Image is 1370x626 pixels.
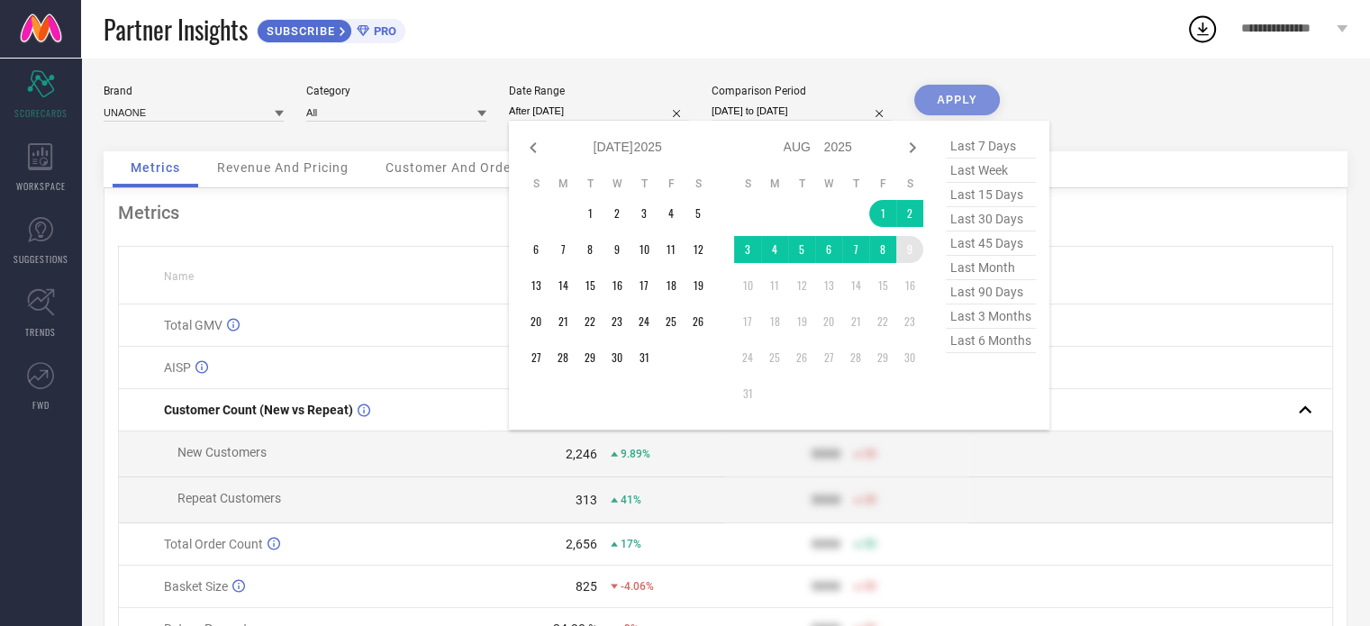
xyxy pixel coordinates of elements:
[603,236,631,263] td: Wed Jul 09 2025
[603,344,631,371] td: Wed Jul 30 2025
[164,360,191,375] span: AISP
[896,308,923,335] td: Sat Aug 23 2025
[631,308,658,335] td: Thu Jul 24 2025
[522,137,544,159] div: Previous month
[369,24,396,38] span: PRO
[869,272,896,299] td: Fri Aug 15 2025
[25,325,56,339] span: TRENDS
[896,177,923,191] th: Saturday
[788,272,815,299] td: Tue Aug 12 2025
[621,580,654,593] span: -4.06%
[386,160,523,175] span: Customer And Orders
[522,344,549,371] td: Sun Jul 27 2025
[576,177,603,191] th: Tuesday
[164,270,194,283] span: Name
[812,447,840,461] div: 9999
[896,344,923,371] td: Sat Aug 30 2025
[946,134,1036,159] span: last 7 days
[946,207,1036,231] span: last 30 days
[812,493,840,507] div: 9999
[815,272,842,299] td: Wed Aug 13 2025
[946,231,1036,256] span: last 45 days
[815,308,842,335] td: Wed Aug 20 2025
[257,14,405,43] a: SUBSCRIBEPRO
[217,160,349,175] span: Revenue And Pricing
[576,308,603,335] td: Tue Jul 22 2025
[522,177,549,191] th: Sunday
[522,308,549,335] td: Sun Jul 20 2025
[509,102,689,121] input: Select date range
[177,445,267,459] span: New Customers
[164,537,263,551] span: Total Order Count
[734,236,761,263] td: Sun Aug 03 2025
[788,236,815,263] td: Tue Aug 05 2025
[164,403,353,417] span: Customer Count (New vs Repeat)
[712,102,892,121] input: Select comparison period
[788,344,815,371] td: Tue Aug 26 2025
[549,177,576,191] th: Monday
[164,579,228,594] span: Basket Size
[631,236,658,263] td: Thu Jul 10 2025
[621,448,650,460] span: 9.89%
[946,304,1036,329] span: last 3 months
[842,177,869,191] th: Thursday
[815,344,842,371] td: Wed Aug 27 2025
[258,24,340,38] span: SUBSCRIBE
[576,344,603,371] td: Tue Jul 29 2025
[621,494,641,506] span: 41%
[946,159,1036,183] span: last week
[842,308,869,335] td: Thu Aug 21 2025
[842,236,869,263] td: Thu Aug 07 2025
[842,344,869,371] td: Thu Aug 28 2025
[566,447,597,461] div: 2,246
[658,308,685,335] td: Fri Jul 25 2025
[761,236,788,263] td: Mon Aug 04 2025
[734,380,761,407] td: Sun Aug 31 2025
[869,308,896,335] td: Fri Aug 22 2025
[631,344,658,371] td: Thu Jul 31 2025
[902,137,923,159] div: Next month
[658,177,685,191] th: Friday
[118,202,1333,223] div: Metrics
[16,179,66,193] span: WORKSPACE
[603,308,631,335] td: Wed Jul 23 2025
[734,308,761,335] td: Sun Aug 17 2025
[812,537,840,551] div: 9999
[685,308,712,335] td: Sat Jul 26 2025
[306,85,486,97] div: Category
[631,200,658,227] td: Thu Jul 03 2025
[566,537,597,551] div: 2,656
[896,200,923,227] td: Sat Aug 02 2025
[576,200,603,227] td: Tue Jul 01 2025
[946,183,1036,207] span: last 15 days
[864,494,876,506] span: 50
[576,272,603,299] td: Tue Jul 15 2025
[864,538,876,550] span: 50
[658,236,685,263] td: Fri Jul 11 2025
[761,308,788,335] td: Mon Aug 18 2025
[631,272,658,299] td: Thu Jul 17 2025
[522,272,549,299] td: Sun Jul 13 2025
[869,200,896,227] td: Fri Aug 01 2025
[869,236,896,263] td: Fri Aug 08 2025
[164,318,222,332] span: Total GMV
[509,85,689,97] div: Date Range
[812,579,840,594] div: 9999
[621,538,641,550] span: 17%
[788,308,815,335] td: Tue Aug 19 2025
[761,344,788,371] td: Mon Aug 25 2025
[549,344,576,371] td: Mon Jul 28 2025
[549,308,576,335] td: Mon Jul 21 2025
[842,272,869,299] td: Thu Aug 14 2025
[14,106,68,120] span: SCORECARDS
[734,344,761,371] td: Sun Aug 24 2025
[603,200,631,227] td: Wed Jul 02 2025
[131,160,180,175] span: Metrics
[685,236,712,263] td: Sat Jul 12 2025
[631,177,658,191] th: Thursday
[522,236,549,263] td: Sun Jul 06 2025
[658,272,685,299] td: Fri Jul 18 2025
[603,272,631,299] td: Wed Jul 16 2025
[864,448,876,460] span: 50
[946,329,1036,353] span: last 6 months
